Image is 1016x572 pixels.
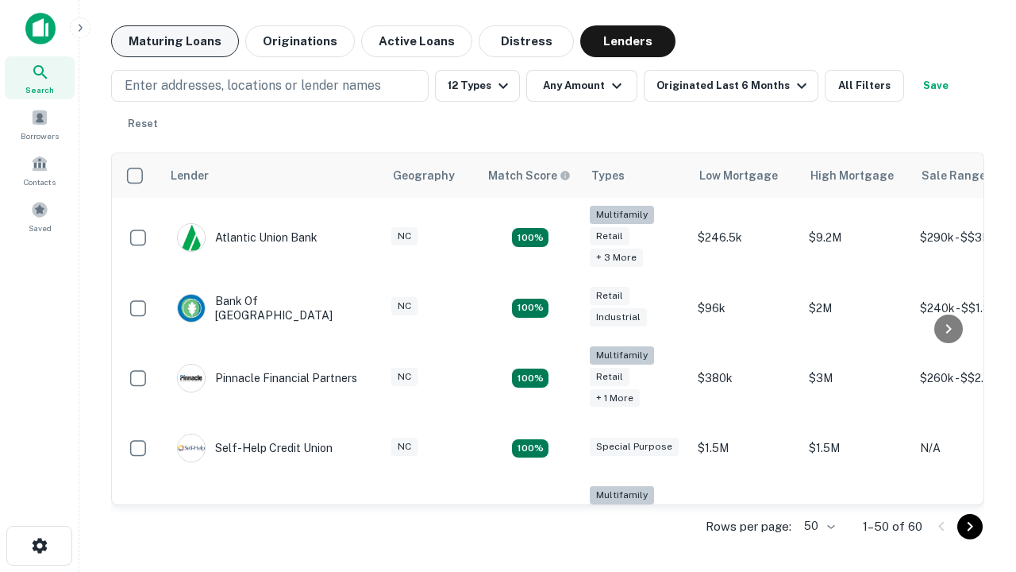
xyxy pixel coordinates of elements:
div: Multifamily [590,206,654,224]
img: picture [178,224,205,251]
div: + 3 more [590,249,643,267]
th: Geography [383,153,479,198]
button: Originated Last 6 Months [644,70,818,102]
th: High Mortgage [801,153,912,198]
th: Low Mortgage [690,153,801,198]
a: Search [5,56,75,99]
div: Matching Properties: 17, hasApolloMatch: undefined [512,369,548,388]
div: Originated Last 6 Months [656,76,811,95]
td: $380k [690,338,801,419]
button: Go to next page [957,514,983,539]
button: All Filters [825,70,904,102]
div: Self-help Credit Union [177,434,333,462]
button: Maturing Loans [111,25,239,57]
img: picture [178,435,205,462]
button: Distress [479,25,574,57]
div: NC [391,297,418,315]
td: $3M [801,338,912,419]
a: Saved [5,195,75,238]
div: Industrial [590,308,647,327]
td: $1.5M [690,418,801,478]
p: Rows per page: [706,517,791,536]
span: Saved [29,222,52,234]
div: Low Mortgage [699,166,778,185]
div: NC [391,368,418,386]
td: $1.5M [801,418,912,478]
div: Types [591,166,625,185]
div: Matching Properties: 10, hasApolloMatch: undefined [512,228,548,247]
button: Originations [245,25,355,57]
div: Retail [590,287,629,305]
button: Reset [117,108,168,140]
th: Types [582,153,690,198]
td: $3.2M [801,478,912,558]
button: Enter addresses, locations or lender names [111,70,429,102]
a: Borrowers [5,102,75,145]
td: $9.2M [801,198,912,278]
div: Multifamily [590,486,654,504]
button: Any Amount [526,70,637,102]
button: 12 Types [435,70,520,102]
button: Active Loans [361,25,472,57]
img: picture [178,365,205,392]
div: High Mortgage [810,166,894,185]
div: 50 [798,515,837,538]
div: Matching Properties: 11, hasApolloMatch: undefined [512,439,548,458]
div: Lender [171,166,209,185]
iframe: Chat Widget [937,445,1016,521]
h6: Match Score [488,167,568,184]
div: + 1 more [590,389,640,408]
button: Save your search to get updates of matches that match your search criteria. [910,70,961,102]
img: capitalize-icon.png [25,13,56,44]
span: Search [25,83,54,96]
span: Contacts [24,176,56,188]
div: Sale Range [922,166,986,185]
div: Atlantic Union Bank [177,223,317,252]
td: $246k [690,478,801,558]
th: Lender [161,153,383,198]
td: $246.5k [690,198,801,278]
img: picture [178,295,205,322]
div: Retail [590,368,629,386]
td: $96k [690,278,801,338]
div: Bank Of [GEOGRAPHIC_DATA] [177,294,368,323]
p: 1–50 of 60 [863,517,922,536]
p: Enter addresses, locations or lender names [125,76,381,95]
div: NC [391,438,418,456]
button: Lenders [580,25,675,57]
a: Contacts [5,149,75,191]
div: The Fidelity Bank [177,504,306,533]
div: Multifamily [590,346,654,365]
div: Special Purpose [590,438,679,456]
div: NC [391,227,418,245]
div: Geography [393,166,455,185]
span: Borrowers [21,129,59,142]
th: Capitalize uses an advanced AI algorithm to match your search with the best lender. The match sco... [479,153,582,198]
div: Retail [590,227,629,245]
div: Matching Properties: 15, hasApolloMatch: undefined [512,299,548,318]
div: Pinnacle Financial Partners [177,364,357,392]
div: Capitalize uses an advanced AI algorithm to match your search with the best lender. The match sco... [488,167,571,184]
td: $2M [801,278,912,338]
